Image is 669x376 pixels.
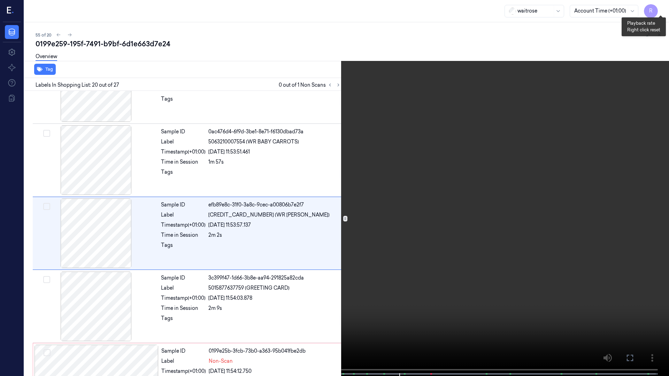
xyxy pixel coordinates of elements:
div: Tags [161,242,206,253]
div: 2m 2s [208,232,341,239]
div: [DATE] 11:53:51.461 [208,148,341,156]
div: 3c399f47-1d66-3b8e-aa94-291825a82cda [208,274,341,282]
div: Timestamp (+01:00) [161,148,206,156]
div: Timestamp (+01:00) [161,221,206,229]
span: 5015877637759 (GREETING CARD) [208,284,290,292]
a: Overview [36,53,57,61]
div: [DATE] 11:53:57.137 [208,221,341,229]
span: 0 out of 1 Non Scans [279,81,343,89]
div: [DATE] 11:54:03.878 [208,295,341,302]
div: Time in Session [161,232,206,239]
div: 1m 57s [208,158,341,166]
button: Select row [43,203,50,210]
button: Select row [43,276,50,283]
button: Select row [43,130,50,137]
div: Label [161,358,206,365]
div: Label [161,211,206,219]
div: Tags [161,315,206,326]
button: Select row [44,349,51,356]
span: [CREDIT_CARD_NUMBER] (WR [PERSON_NAME]) [208,211,330,219]
div: Time in Session [161,158,206,166]
div: 0199e25b-3fcb-73b0-a363-95b041fbe2db [209,347,341,355]
div: Timestamp (+01:00) [161,368,206,375]
div: Sample ID [161,274,206,282]
div: 2m 9s [208,305,341,312]
div: Sample ID [161,201,206,209]
div: Timestamp (+01:00) [161,295,206,302]
div: Sample ID [161,128,206,135]
div: 0ac476d4-6f9d-3be1-8e71-f6130dbad73a [208,128,341,135]
span: 5063210007554 (WR BABY CARROTS) [208,138,299,146]
span: 55 of 20 [36,32,52,38]
div: Label [161,284,206,292]
button: Tag [34,64,56,75]
div: Label [161,138,206,146]
span: Labels In Shopping List: 20 out of 27 [36,81,119,89]
div: Sample ID [161,347,206,355]
span: Non-Scan [209,358,233,365]
div: Tags [161,95,206,107]
div: Time in Session [161,305,206,312]
div: [DATE] 11:54:12.750 [209,368,341,375]
button: R [644,4,658,18]
div: 0199e259-195f-7491-b9bf-6d1e663d7e24 [36,39,663,49]
div: efb89e8c-31f0-3a8c-9cec-a00806b7e2f7 [208,201,341,209]
div: Tags [161,169,206,180]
